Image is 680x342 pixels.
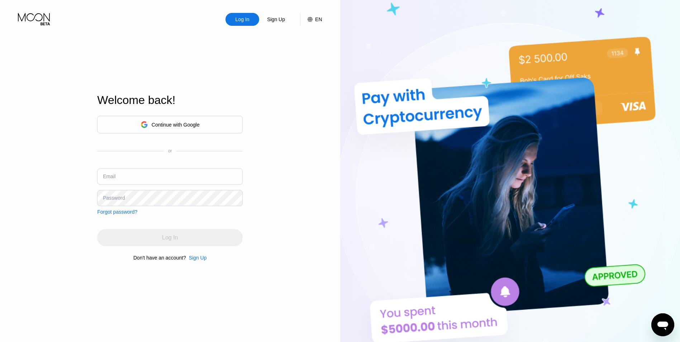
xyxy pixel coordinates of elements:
iframe: Кнопка запуска окна обмена сообщениями [651,313,674,336]
div: Sign Up [266,16,286,23]
div: Continue with Google [97,116,243,133]
div: Email [103,174,115,179]
div: or [168,148,172,153]
div: Log In [225,13,259,26]
div: EN [300,13,322,26]
div: Sign Up [259,13,293,26]
div: Password [103,195,125,201]
div: Sign Up [186,255,207,261]
div: EN [315,16,322,22]
div: Forgot password? [97,209,137,215]
div: Don't have an account? [133,255,186,261]
div: Continue with Google [152,122,200,128]
div: Sign Up [189,255,207,261]
div: Log In [235,16,250,23]
div: Welcome back! [97,94,243,107]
